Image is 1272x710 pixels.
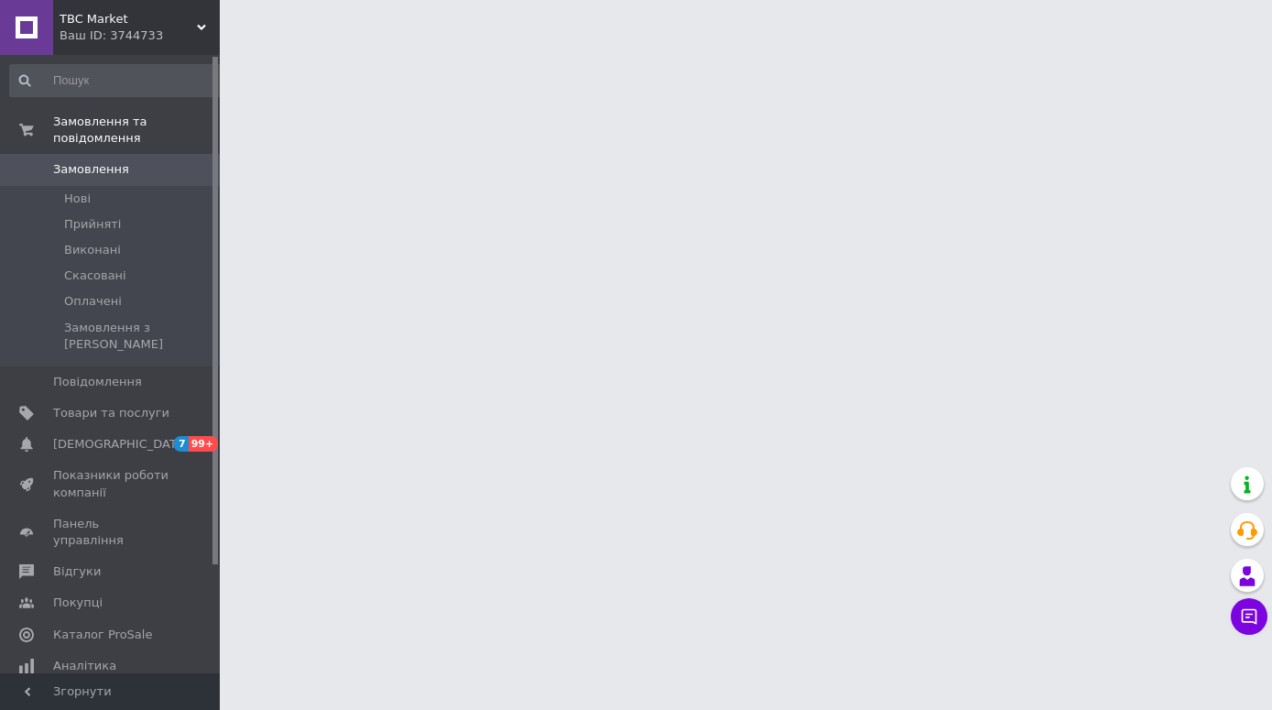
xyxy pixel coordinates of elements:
span: Каталог ProSale [53,627,152,643]
input: Пошук [9,64,226,97]
button: Чат з покупцем [1231,598,1267,635]
span: Повідомлення [53,374,142,390]
span: Панель управління [53,516,169,549]
div: Ваш ID: 3744733 [60,27,220,44]
span: TBC Market [60,11,197,27]
span: Покупці [53,595,103,611]
span: Оплачені [64,293,122,310]
span: Товари та послуги [53,405,169,421]
span: Прийняті [64,216,121,233]
span: Замовлення з [PERSON_NAME] [64,320,224,353]
span: Показники роботи компанії [53,467,169,500]
span: Скасовані [64,268,126,284]
span: Замовлення [53,161,129,178]
span: Відгуки [53,563,101,580]
span: [DEMOGRAPHIC_DATA] [53,436,189,453]
span: 7 [174,436,189,452]
span: 99+ [189,436,219,452]
span: Аналітика [53,658,116,674]
span: Нові [64,191,91,207]
span: Виконані [64,242,121,258]
span: Замовлення та повідомлення [53,114,220,147]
